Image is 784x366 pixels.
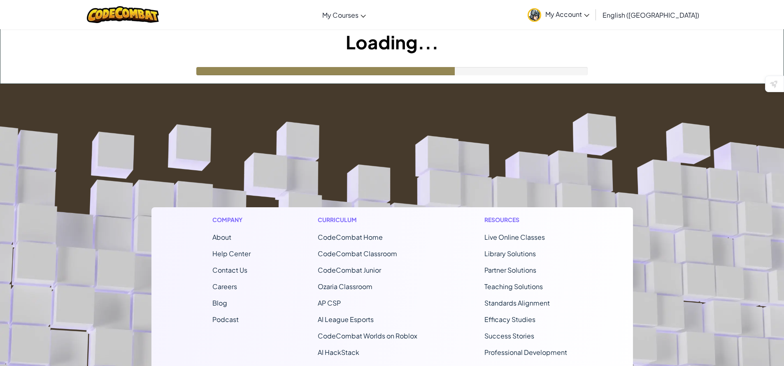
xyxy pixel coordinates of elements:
[484,315,535,324] a: Efficacy Studies
[322,11,358,19] span: My Courses
[484,348,567,357] a: Professional Development
[598,4,703,26] a: English ([GEOGRAPHIC_DATA])
[523,2,593,28] a: My Account
[484,249,536,258] a: Library Solutions
[212,299,227,307] a: Blog
[212,282,237,291] a: Careers
[528,8,541,22] img: avatar
[212,266,247,274] span: Contact Us
[318,315,374,324] a: AI League Esports
[212,215,251,224] h1: Company
[0,29,784,55] h1: Loading...
[603,11,699,19] span: English ([GEOGRAPHIC_DATA])
[484,215,572,224] h1: Resources
[212,249,251,258] a: Help Center
[212,315,239,324] a: Podcast
[484,282,543,291] a: Teaching Solutions
[318,299,341,307] a: AP CSP
[318,331,417,340] a: CodeCombat Worlds on Roblox
[318,233,383,241] span: CodeCombat Home
[318,266,381,274] a: CodeCombat Junior
[87,6,159,23] img: CodeCombat logo
[318,348,359,357] a: AI HackStack
[484,331,534,340] a: Success Stories
[318,282,372,291] a: Ozaria Classroom
[318,215,417,224] h1: Curriculum
[484,266,536,274] a: Partner Solutions
[545,10,589,19] span: My Account
[212,233,231,241] a: About
[318,249,397,258] a: CodeCombat Classroom
[484,233,545,241] a: Live Online Classes
[484,299,550,307] a: Standards Alignment
[318,4,370,26] a: My Courses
